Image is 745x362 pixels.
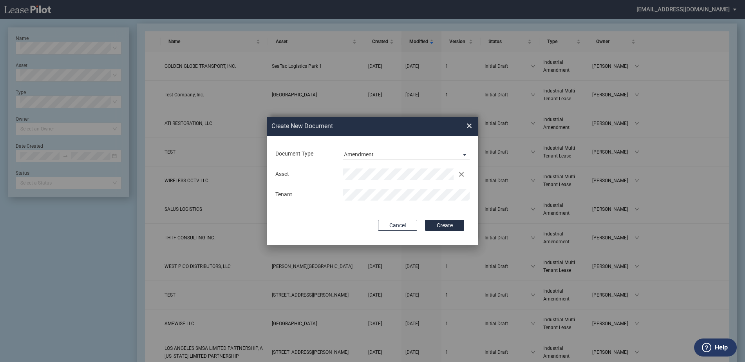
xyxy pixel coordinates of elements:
label: Help [715,342,728,353]
span: × [467,120,472,132]
button: Create [425,220,464,231]
h2: Create New Document [271,122,438,130]
md-dialog: Create New ... [267,117,478,245]
div: Asset [271,170,338,178]
md-select: Document Type: Amendment [343,148,470,160]
button: Cancel [378,220,417,231]
div: Tenant [271,191,338,199]
div: Document Type [271,150,338,158]
div: Amendment [344,151,374,157]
